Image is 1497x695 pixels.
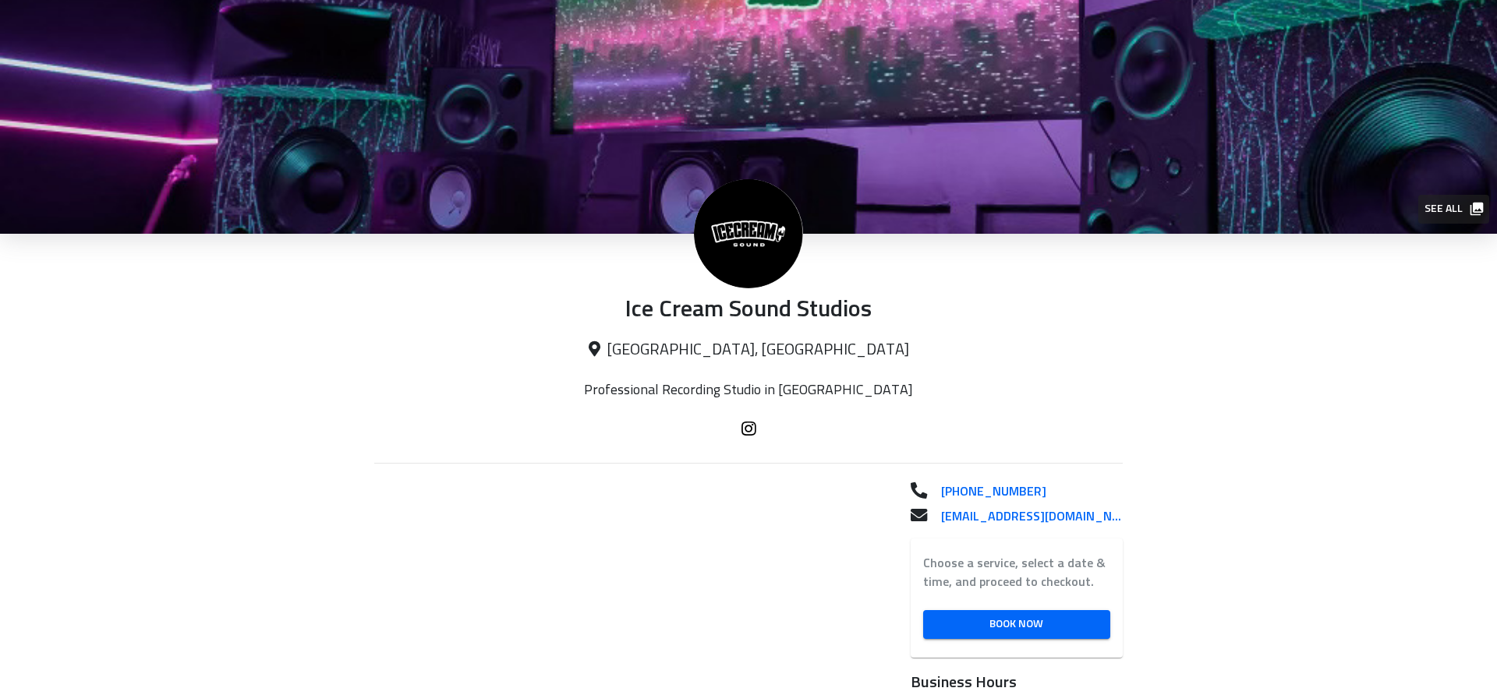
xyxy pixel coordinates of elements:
p: Professional Recording Studio in [GEOGRAPHIC_DATA] [561,382,936,399]
h6: Business Hours [911,670,1123,695]
button: See all [1418,195,1489,224]
label: Choose a service, select a date & time, and proceed to checkout. [923,554,1110,591]
span: Book Now [936,615,1098,634]
p: [GEOGRAPHIC_DATA], [GEOGRAPHIC_DATA] [374,340,1123,360]
span: See all [1424,199,1481,219]
a: [PHONE_NUMBER] [929,482,1123,501]
a: [EMAIL_ADDRESS][DOMAIN_NAME] [929,507,1123,526]
img: Ice Cream Sound Studios [694,179,803,288]
a: Book Now [923,610,1110,639]
p: Ice Cream Sound Studios [374,296,1123,325]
